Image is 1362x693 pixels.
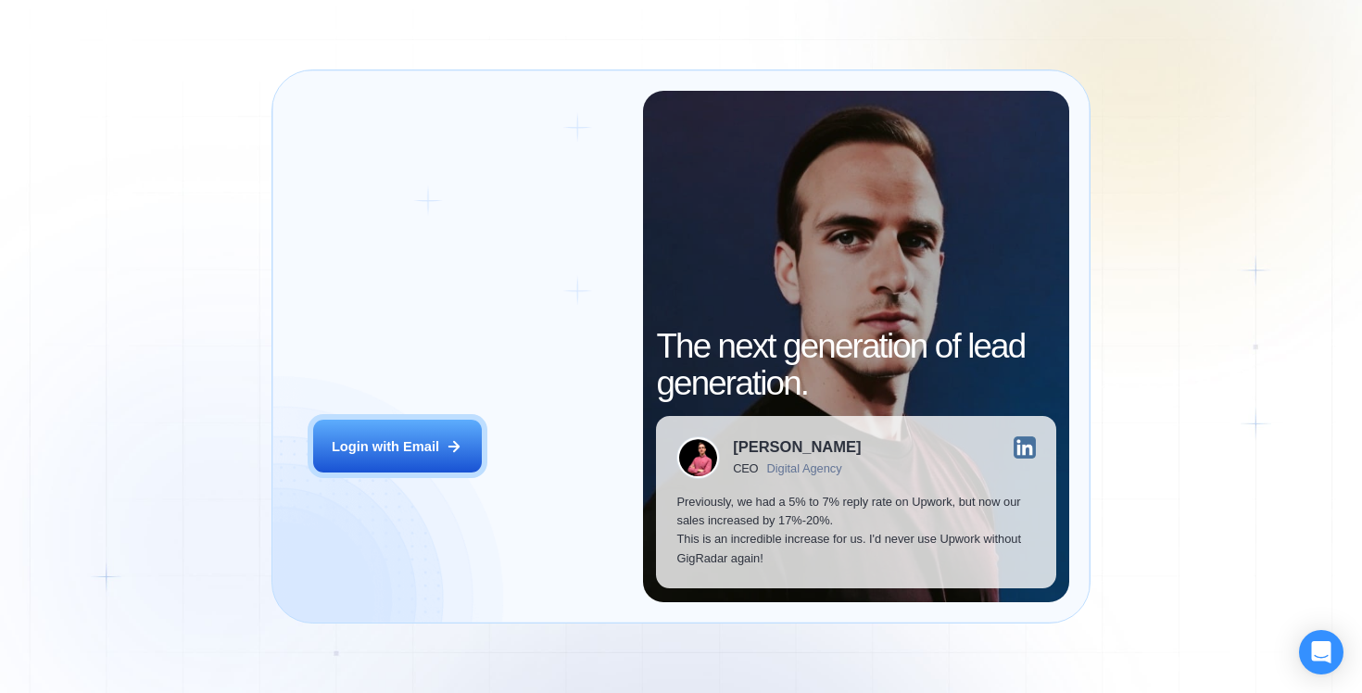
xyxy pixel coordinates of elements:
[676,493,1035,568] p: Previously, we had a 5% to 7% reply rate on Upwork, but now our sales increased by 17%-20%. This ...
[733,440,861,456] div: [PERSON_NAME]
[656,328,1055,403] h2: The next generation of lead generation.
[332,437,439,456] div: Login with Email
[767,462,842,476] div: Digital Agency
[1299,630,1343,674] div: Open Intercom Messenger
[733,462,758,476] div: CEO
[313,420,482,472] button: Login with Email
